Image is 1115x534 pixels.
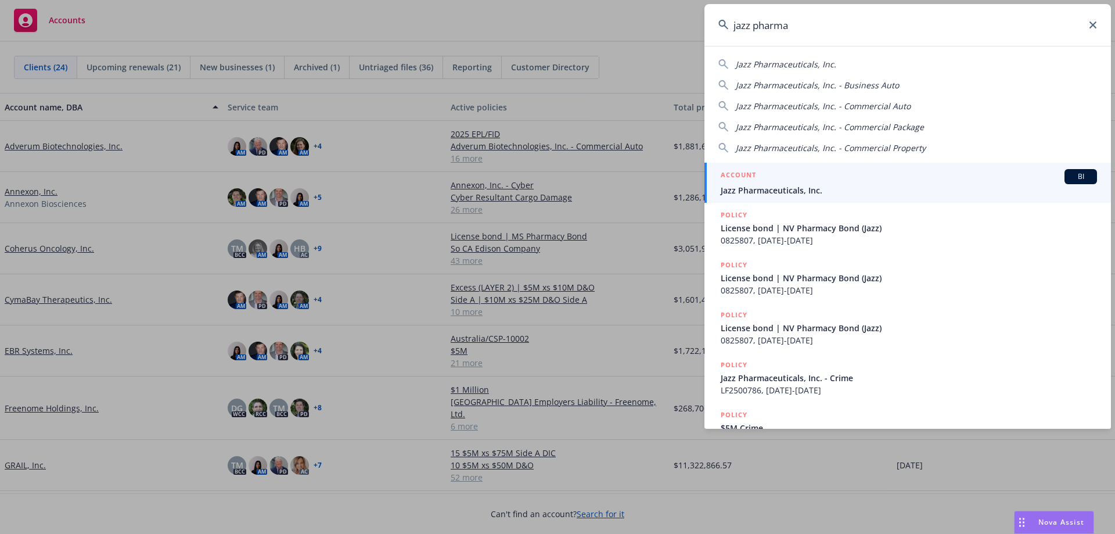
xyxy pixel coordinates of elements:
a: POLICYLicense bond | NV Pharmacy Bond (Jazz)0825807, [DATE]-[DATE] [704,303,1111,353]
a: ACCOUNTBIJazz Pharmaceuticals, Inc. [704,163,1111,203]
a: POLICYLicense bond | NV Pharmacy Bond (Jazz)0825807, [DATE]-[DATE] [704,253,1111,303]
span: Jazz Pharmaceuticals, Inc. - Commercial Auto [736,101,911,112]
span: Jazz Pharmaceuticals, Inc. - Crime [721,372,1097,384]
span: LF2500786, [DATE]-[DATE] [721,384,1097,396]
span: BI [1069,171,1092,182]
span: License bond | NV Pharmacy Bond (Jazz) [721,272,1097,284]
button: Nova Assist [1014,511,1094,534]
span: Jazz Pharmaceuticals, Inc. [721,184,1097,196]
h5: POLICY [721,359,747,371]
span: Jazz Pharmaceuticals, Inc. [736,59,836,70]
span: License bond | NV Pharmacy Bond (Jazz) [721,222,1097,234]
div: Drag to move [1015,511,1029,533]
span: Jazz Pharmaceuticals, Inc. - Commercial Package [736,121,924,132]
h5: POLICY [721,259,747,271]
a: POLICY$5M Crime [704,403,1111,453]
input: Search... [704,4,1111,46]
span: Jazz Pharmaceuticals, Inc. - Business Auto [736,80,899,91]
span: Jazz Pharmaceuticals, Inc. - Commercial Property [736,142,926,153]
h5: POLICY [721,409,747,421]
h5: POLICY [721,309,747,321]
a: POLICYLicense bond | NV Pharmacy Bond (Jazz)0825807, [DATE]-[DATE] [704,203,1111,253]
a: POLICYJazz Pharmaceuticals, Inc. - CrimeLF2500786, [DATE]-[DATE] [704,353,1111,403]
span: $5M Crime [721,422,1097,434]
span: 0825807, [DATE]-[DATE] [721,284,1097,296]
h5: ACCOUNT [721,169,756,183]
span: 0825807, [DATE]-[DATE] [721,334,1097,346]
span: Nova Assist [1038,517,1084,527]
h5: POLICY [721,209,747,221]
span: License bond | NV Pharmacy Bond (Jazz) [721,322,1097,334]
span: 0825807, [DATE]-[DATE] [721,234,1097,246]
